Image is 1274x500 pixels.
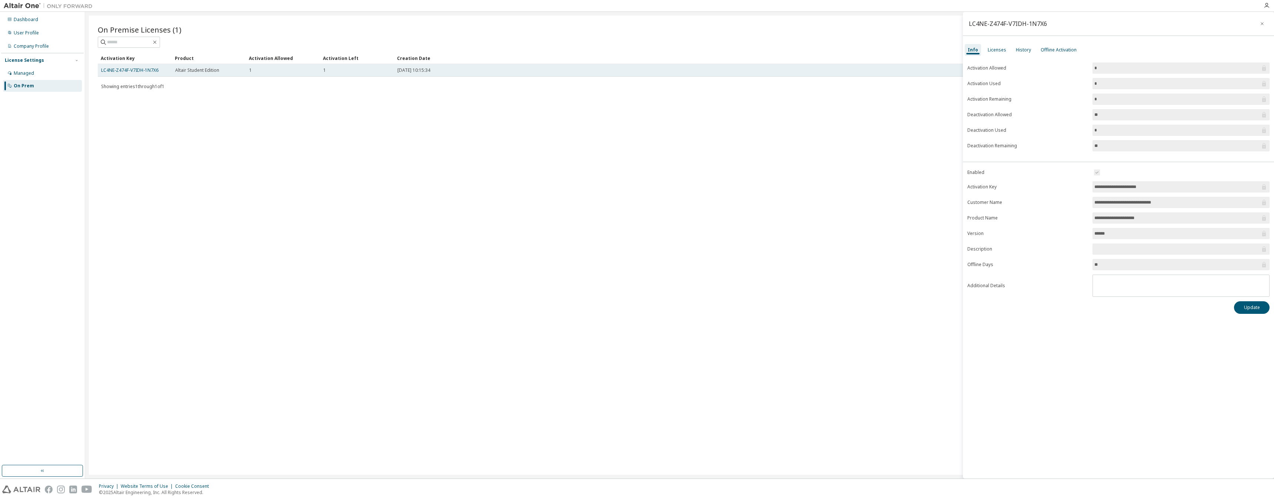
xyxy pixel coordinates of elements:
div: Cookie Consent [175,483,213,489]
img: facebook.svg [45,486,53,493]
label: Product Name [967,215,1088,221]
label: Description [967,246,1088,252]
p: © 2025 Altair Engineering, Inc. All Rights Reserved. [99,489,213,496]
a: LC4NE-Z474F-V7IDH-1N7X6 [101,67,159,73]
div: Activation Left [323,52,391,64]
span: Altair Student Edition [175,67,219,73]
label: Deactivation Remaining [967,143,1088,149]
div: License Settings [5,57,44,63]
img: linkedin.svg [69,486,77,493]
div: Activation Allowed [249,52,317,64]
div: Privacy [99,483,121,489]
label: Activation Key [967,184,1088,190]
div: On Prem [14,83,34,89]
label: Deactivation Allowed [967,112,1088,118]
div: User Profile [14,30,39,36]
label: Activation Used [967,81,1088,87]
div: Company Profile [14,43,49,49]
div: Info [968,47,978,53]
label: Enabled [967,170,1088,175]
img: altair_logo.svg [2,486,40,493]
label: Deactivation Used [967,127,1088,133]
span: On Premise Licenses (1) [98,24,181,35]
img: youtube.svg [81,486,92,493]
span: 1 [249,67,252,73]
img: Altair One [4,2,96,10]
div: Offline Activation [1041,47,1077,53]
div: History [1016,47,1031,53]
label: Offline Days [967,262,1088,268]
div: Product [175,52,243,64]
label: Version [967,231,1088,236]
div: Managed [14,70,34,76]
div: Activation Key [101,52,169,64]
label: Activation Allowed [967,65,1088,71]
div: LC4NE-Z474F-V7IDH-1N7X6 [969,21,1047,27]
span: Showing entries 1 through 1 of 1 [101,83,164,90]
div: Dashboard [14,17,38,23]
label: Customer Name [967,199,1088,205]
div: Licenses [988,47,1006,53]
button: Update [1234,301,1270,314]
div: Creation Date [397,52,1229,64]
span: [DATE] 10:15:34 [397,67,430,73]
span: 1 [323,67,326,73]
label: Additional Details [967,283,1088,289]
label: Activation Remaining [967,96,1088,102]
div: Website Terms of Use [121,483,175,489]
img: instagram.svg [57,486,65,493]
